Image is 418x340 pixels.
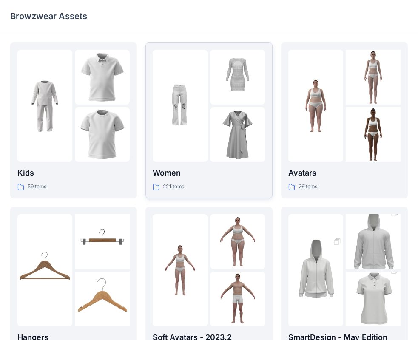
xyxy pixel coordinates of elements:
img: folder 1 [288,79,343,133]
p: Avatars [288,167,401,179]
img: folder 2 [75,214,130,269]
img: folder 3 [210,272,265,326]
p: Kids [17,167,130,179]
img: folder 2 [210,50,265,105]
img: folder 1 [288,229,343,312]
img: folder 1 [153,79,208,133]
img: folder 1 [17,243,72,297]
a: folder 1folder 2folder 3Kids59items [10,42,137,198]
p: 26 items [299,182,317,191]
p: Women [153,167,265,179]
a: folder 1folder 2folder 3Women221items [145,42,272,198]
img: folder 1 [153,243,208,297]
img: folder 3 [210,107,265,162]
a: folder 1folder 2folder 3Avatars26items [281,42,408,198]
p: 221 items [163,182,184,191]
p: Browzwear Assets [10,10,87,22]
img: folder 2 [210,214,265,269]
img: folder 2 [346,50,401,105]
img: folder 3 [346,107,401,162]
img: folder 2 [75,50,130,105]
p: 59 items [28,182,46,191]
img: folder 1 [17,79,72,133]
img: folder 2 [346,201,401,283]
img: folder 3 [75,107,130,162]
img: folder 3 [75,272,130,326]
